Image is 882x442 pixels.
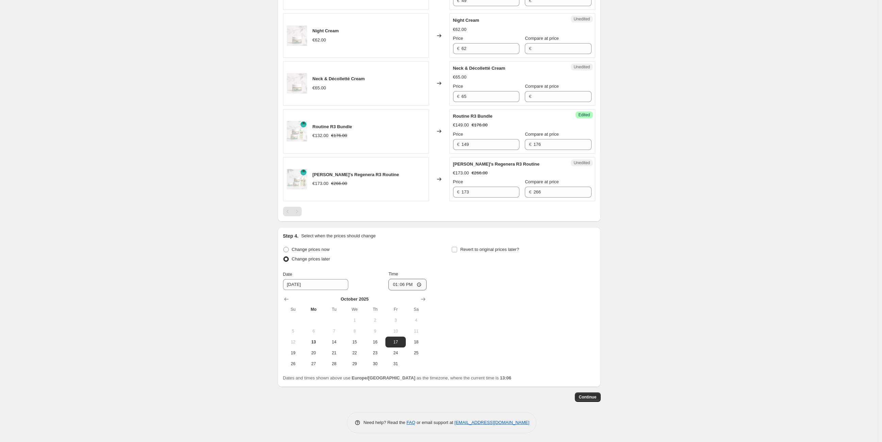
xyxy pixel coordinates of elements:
span: Neck & Décolletté Cream [313,76,365,81]
button: Tuesday October 21 2025 [324,347,344,358]
span: Routine R3 Bundle [313,124,352,129]
strike: €176.00 [472,122,488,129]
th: Sunday [283,304,303,315]
span: Compare at price [525,36,559,41]
button: Sunday October 12 2025 [283,337,303,347]
span: Revert to original prices later? [460,247,519,252]
button: Thursday October 9 2025 [365,326,385,337]
span: 24 [388,350,403,356]
button: Friday October 3 2025 [385,315,406,326]
span: 12 [286,339,301,345]
span: Compare at price [525,84,559,89]
span: Fr [388,307,403,312]
span: Time [388,271,398,276]
span: 26 [286,361,301,367]
span: 6 [306,328,321,334]
button: Thursday October 23 2025 [365,347,385,358]
span: 27 [306,361,321,367]
button: Friday October 24 2025 [385,347,406,358]
span: Unedited [573,160,590,166]
div: €132.00 [313,132,329,139]
span: 29 [347,361,362,367]
span: Night Cream [313,28,339,33]
span: 25 [409,350,423,356]
button: Sunday October 19 2025 [283,347,303,358]
img: Neck_Decollete_Cream-RegeneraR3-Crema-collo-anti-age-esosomi-peptidi_LuceBeautyByAlessiaMarcuzzi_... [287,73,307,93]
span: 10 [388,328,403,334]
span: Su [286,307,301,312]
img: Alessia-RegeneraR3-routine-Crema-notte-crema_collo_regenerating_night_oil_filler_boost_serum_eye_... [287,169,307,189]
span: € [457,142,460,147]
button: Wednesday October 29 2025 [344,358,365,369]
button: Show previous month, September 2025 [282,294,291,304]
th: Saturday [406,304,426,315]
span: 2 [368,318,383,323]
button: Thursday October 2 2025 [365,315,385,326]
span: Date [283,272,292,277]
button: Wednesday October 22 2025 [344,347,365,358]
span: 30 [368,361,383,367]
span: Compare at price [525,179,559,184]
p: Select when the prices should change [301,233,376,239]
span: Price [453,84,463,89]
span: Dates and times shown above use as the timezone, where the current time is [283,375,512,380]
span: Change prices later [292,256,330,261]
button: Saturday October 18 2025 [406,337,426,347]
button: Thursday October 30 2025 [365,358,385,369]
button: Wednesday October 8 2025 [344,326,365,337]
span: Price [453,179,463,184]
button: Wednesday October 1 2025 [344,315,365,326]
th: Thursday [365,304,385,315]
span: € [457,46,460,51]
span: 28 [327,361,342,367]
span: € [457,189,460,194]
span: Price [453,36,463,41]
button: Saturday October 25 2025 [406,347,426,358]
strike: €176.00 [331,132,347,139]
button: Friday October 17 2025 [385,337,406,347]
button: Saturday October 4 2025 [406,315,426,326]
th: Friday [385,304,406,315]
button: Tuesday October 7 2025 [324,326,344,337]
button: Show next month, November 2025 [418,294,428,304]
span: 5 [286,328,301,334]
span: [PERSON_NAME]'s Regenera R3 Routine [313,172,399,177]
span: Neck & Décolletté Cream [453,66,505,71]
span: Compare at price [525,132,559,137]
button: Thursday October 16 2025 [365,337,385,347]
span: Routine R3 Bundle [453,114,493,119]
span: 9 [368,328,383,334]
span: Mo [306,307,321,312]
span: We [347,307,362,312]
input: 12:00 [388,279,427,290]
span: 8 [347,328,362,334]
span: Sa [409,307,423,312]
span: 1 [347,318,362,323]
button: Sunday October 5 2025 [283,326,303,337]
th: Monday [303,304,324,315]
span: 11 [409,328,423,334]
span: or email support at [415,420,454,425]
span: 15 [347,339,362,345]
button: Friday October 31 2025 [385,358,406,369]
div: €173.00 [313,180,329,187]
span: € [529,94,531,99]
span: 18 [409,339,423,345]
div: €149.00 [453,122,469,129]
span: Night Cream [453,18,479,23]
span: Th [368,307,383,312]
span: 20 [306,350,321,356]
button: Friday October 10 2025 [385,326,406,337]
span: € [457,94,460,99]
span: Price [453,132,463,137]
span: 16 [368,339,383,345]
button: Monday October 27 2025 [303,358,324,369]
span: 3 [388,318,403,323]
span: € [529,142,531,147]
input: 10/13/2025 [283,279,348,290]
span: 7 [327,328,342,334]
nav: Pagination [283,207,302,216]
span: 21 [327,350,342,356]
th: Tuesday [324,304,344,315]
a: [EMAIL_ADDRESS][DOMAIN_NAME] [454,420,529,425]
